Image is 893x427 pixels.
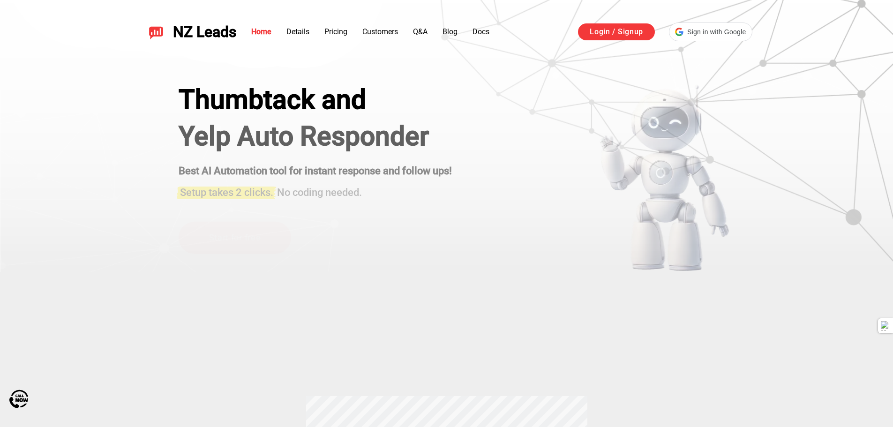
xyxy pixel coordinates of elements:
[179,181,452,200] h3: No coding needed.
[9,390,28,408] img: Call Now
[687,27,746,37] span: Sign in with Google
[473,27,489,36] a: Docs
[286,27,309,36] a: Details
[578,23,655,40] a: Login / Signup
[179,222,291,254] a: Start for free
[173,23,236,41] span: NZ Leads
[413,27,428,36] a: Q&A
[443,27,458,36] a: Blog
[149,24,164,39] img: NZ Leads logo
[362,27,398,36] a: Customers
[179,165,452,177] strong: Best AI Automation tool for instant response and follow ups!
[599,84,730,272] img: yelp bot
[251,27,271,36] a: Home
[179,120,452,151] h1: Yelp Auto Responder
[180,187,273,198] span: Setup takes 2 clicks.
[669,22,752,41] div: Sign in with Google
[324,27,347,36] a: Pricing
[179,84,452,115] div: Thumbtack and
